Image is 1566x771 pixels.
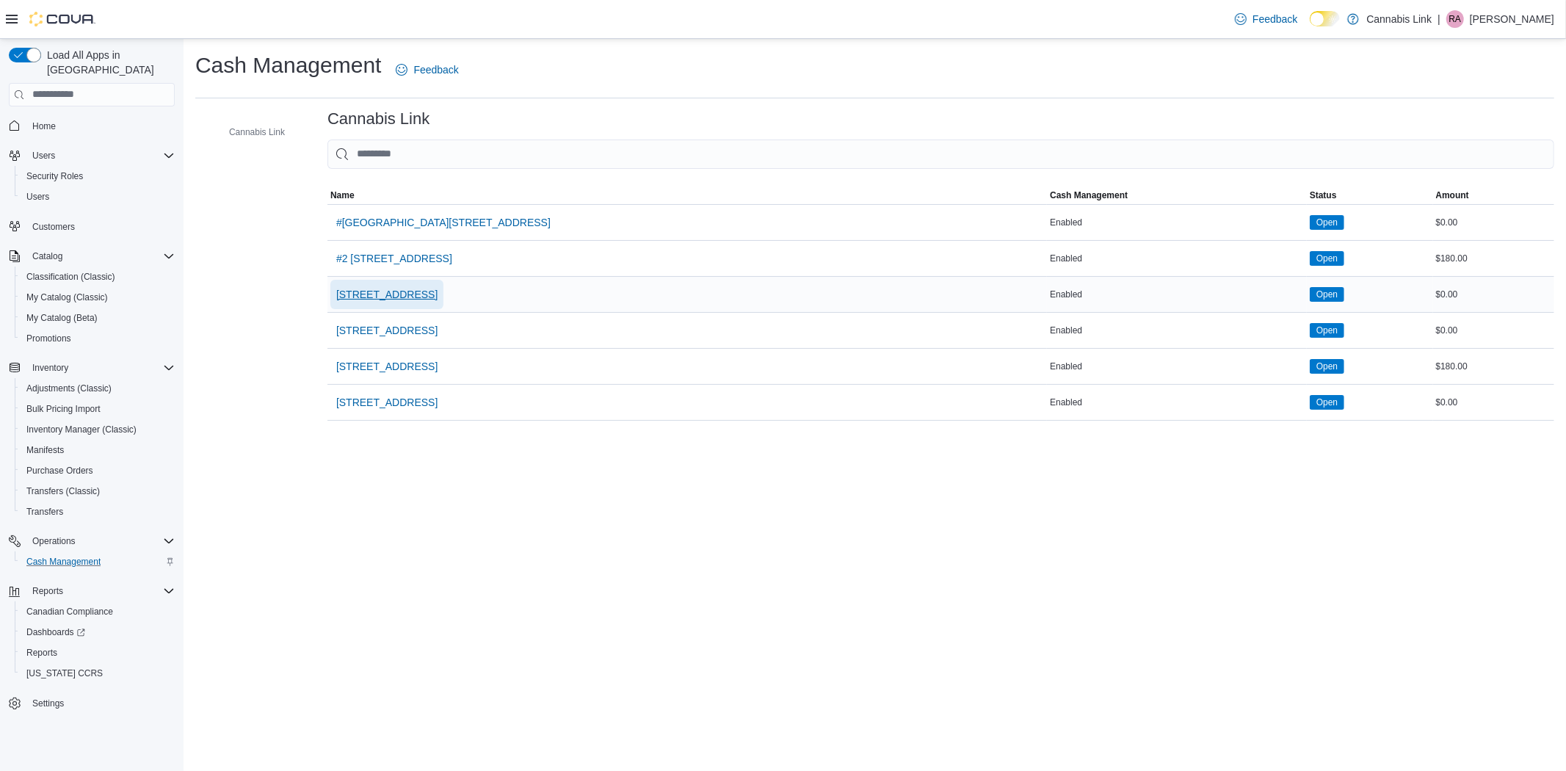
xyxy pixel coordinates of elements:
span: Inventory [32,362,68,374]
div: $0.00 [1433,286,1554,303]
p: [PERSON_NAME] [1470,10,1554,28]
a: Settings [26,695,70,712]
a: Home [26,117,62,135]
span: Inventory Manager (Classic) [26,424,137,435]
div: Enabled [1047,286,1307,303]
a: Bulk Pricing Import [21,400,106,418]
a: Promotions [21,330,77,347]
a: Security Roles [21,167,89,185]
span: Name [330,189,355,201]
a: My Catalog (Classic) [21,289,114,306]
span: RA [1449,10,1462,28]
input: This is a search bar. As you type, the results lower in the page will automatically filter. [327,140,1554,169]
button: Users [26,147,61,164]
button: [STREET_ADDRESS] [330,280,443,309]
span: Inventory [26,359,175,377]
span: Security Roles [26,170,83,182]
span: Canadian Compliance [26,606,113,618]
span: Amount [1436,189,1469,201]
span: Classification (Classic) [21,268,175,286]
span: Reports [21,644,175,662]
span: My Catalog (Beta) [26,312,98,324]
span: Operations [32,535,76,547]
button: #[GEOGRAPHIC_DATA][STREET_ADDRESS] [330,208,557,237]
span: My Catalog (Classic) [26,292,108,303]
span: Open [1316,324,1338,337]
a: Adjustments (Classic) [21,380,117,397]
span: Adjustments (Classic) [21,380,175,397]
h1: Cash Management [195,51,381,80]
button: My Catalog (Classic) [15,287,181,308]
button: Transfers [15,502,181,522]
span: Customers [26,217,175,236]
div: Enabled [1047,214,1307,231]
div: Richard Auger [1446,10,1464,28]
span: Reports [26,647,57,659]
span: Washington CCRS [21,665,175,682]
div: Enabled [1047,250,1307,267]
span: Adjustments (Classic) [26,383,112,394]
a: Canadian Compliance [21,603,119,620]
span: Catalog [32,250,62,262]
div: Enabled [1047,322,1307,339]
button: Inventory [3,358,181,378]
span: Open [1316,360,1338,373]
div: $0.00 [1433,214,1554,231]
a: Cash Management [21,553,106,571]
span: [STREET_ADDRESS] [336,395,438,410]
button: Inventory Manager (Classic) [15,419,181,440]
p: | [1438,10,1440,28]
span: Open [1310,323,1344,338]
button: Bulk Pricing Import [15,399,181,419]
span: Cash Management [21,553,175,571]
span: #[GEOGRAPHIC_DATA][STREET_ADDRESS] [336,215,551,230]
button: Home [3,115,181,137]
button: Reports [26,582,69,600]
span: Bulk Pricing Import [21,400,175,418]
span: Settings [32,698,64,709]
button: Security Roles [15,166,181,187]
span: Users [32,150,55,162]
div: $0.00 [1433,322,1554,339]
a: Feedback [390,55,464,84]
button: Catalog [3,246,181,267]
button: Amount [1433,187,1554,204]
span: Open [1310,287,1344,302]
span: [STREET_ADDRESS] [336,323,438,338]
span: Purchase Orders [21,462,175,479]
span: Reports [26,582,175,600]
span: Feedback [413,62,458,77]
span: Cash Management [1050,189,1128,201]
span: Open [1316,252,1338,265]
button: Promotions [15,328,181,349]
a: Purchase Orders [21,462,99,479]
button: Cash Management [1047,187,1307,204]
a: Transfers [21,503,69,521]
button: My Catalog (Beta) [15,308,181,328]
span: Feedback [1253,12,1297,26]
span: Transfers (Classic) [26,485,100,497]
div: $0.00 [1433,394,1554,411]
span: Bulk Pricing Import [26,403,101,415]
div: Enabled [1047,394,1307,411]
button: Users [3,145,181,166]
img: Cova [29,12,95,26]
button: [US_STATE] CCRS [15,663,181,684]
span: Open [1310,359,1344,374]
span: Open [1316,216,1338,229]
span: Manifests [21,441,175,459]
button: Operations [3,531,181,551]
div: $180.00 [1433,358,1554,375]
span: [STREET_ADDRESS] [336,287,438,302]
a: Reports [21,644,63,662]
a: My Catalog (Beta) [21,309,104,327]
span: Open [1310,395,1344,410]
span: Manifests [26,444,64,456]
a: Classification (Classic) [21,268,121,286]
span: [STREET_ADDRESS] [336,359,438,374]
span: Users [26,147,175,164]
a: Feedback [1229,4,1303,34]
span: Load All Apps in [GEOGRAPHIC_DATA] [41,48,175,77]
button: Reports [3,581,181,601]
button: Inventory [26,359,74,377]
